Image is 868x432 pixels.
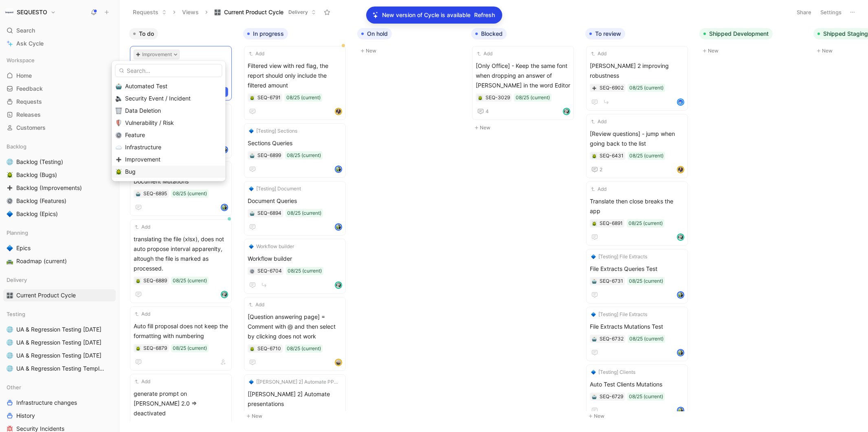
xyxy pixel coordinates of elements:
[125,168,136,175] span: Bug
[115,95,122,102] img: 🔉
[125,119,174,126] span: Vulnerability / Risk
[115,120,122,126] img: 🛡️
[115,144,122,151] img: ☁️
[125,131,145,138] span: Feature
[115,168,122,175] img: 🪲
[125,156,160,163] span: Improvement
[115,83,122,89] img: 🤖
[115,156,122,163] img: ➕
[125,83,167,89] span: Automated Test
[125,144,161,151] span: Infrastructure
[115,64,222,77] input: Search...
[115,132,122,138] img: ⚙️
[125,95,191,102] span: Security Event / Incident
[382,10,471,20] p: New version of Cycle is available
[475,10,495,20] span: Refresh
[125,107,161,114] span: Data Deletion
[474,10,496,20] button: Refresh
[115,107,122,114] img: 🗑️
